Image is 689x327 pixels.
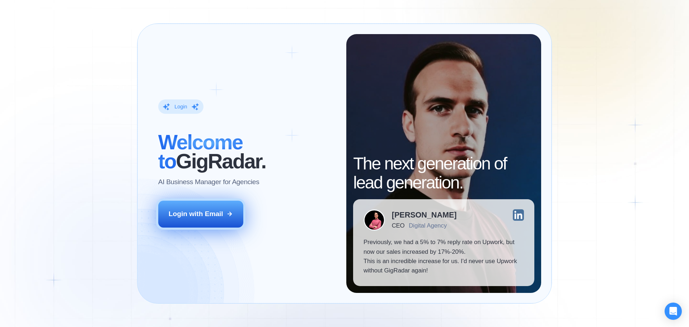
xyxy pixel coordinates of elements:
button: Login with Email [158,201,244,227]
div: Open Intercom Messenger [665,303,682,320]
span: Welcome to [158,131,243,173]
h2: The next generation of lead generation. [353,154,534,192]
div: CEO [392,222,404,229]
p: Previously, we had a 5% to 7% reply rate on Upwork, but now our sales increased by 17%-20%. This ... [364,238,524,276]
p: AI Business Manager for Agencies [158,177,259,187]
h2: ‍ GigRadar. [158,133,336,171]
div: [PERSON_NAME] [392,211,457,219]
div: Login with Email [169,209,223,219]
div: Login [174,103,187,110]
div: Digital Agency [409,222,447,229]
